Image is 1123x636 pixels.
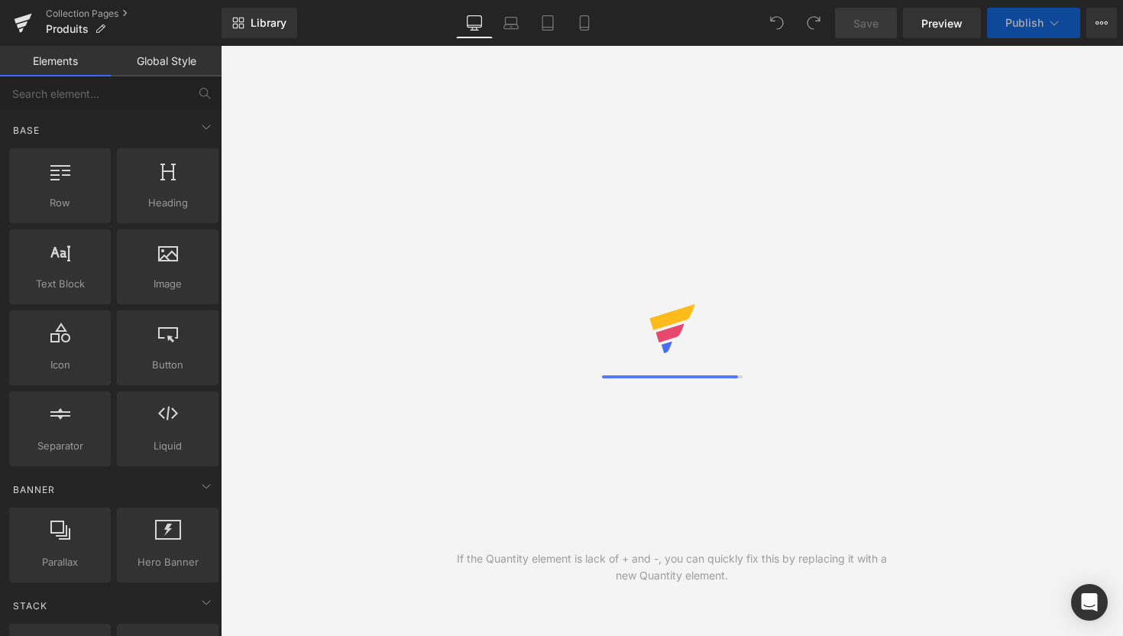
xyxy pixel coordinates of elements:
span: Library [251,16,286,30]
button: Publish [987,8,1080,38]
div: If the Quantity element is lack of + and -, you can quickly fix this by replacing it with a new Q... [446,550,898,584]
button: Undo [762,8,792,38]
span: Publish [1005,17,1044,29]
a: Collection Pages [46,8,222,20]
span: Save [853,15,879,31]
span: Stack [11,599,49,613]
span: Text Block [14,276,106,292]
a: Global Style [111,46,222,76]
span: Image [121,276,214,292]
span: Row [14,195,106,211]
span: Banner [11,482,57,497]
button: More [1086,8,1117,38]
a: Desktop [456,8,493,38]
div: Open Intercom Messenger [1071,584,1108,621]
a: Preview [903,8,981,38]
span: Icon [14,357,106,373]
span: Liquid [121,438,214,454]
span: Separator [14,438,106,454]
a: New Library [222,8,297,38]
span: Preview [921,15,963,31]
span: Hero Banner [121,554,214,570]
span: Parallax [14,554,106,570]
a: Mobile [566,8,603,38]
a: Tablet [529,8,566,38]
span: Base [11,123,41,138]
span: Heading [121,195,214,211]
span: Button [121,357,214,373]
button: Redo [798,8,829,38]
a: Laptop [493,8,529,38]
span: Produits [46,23,89,35]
